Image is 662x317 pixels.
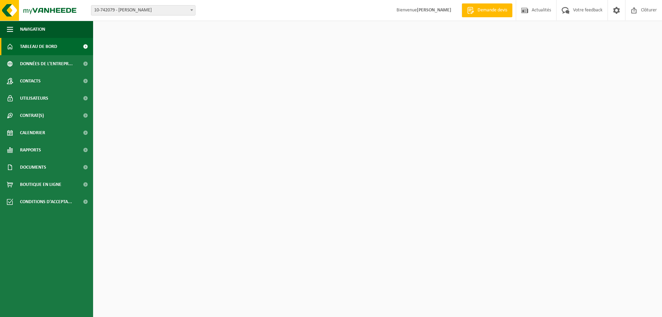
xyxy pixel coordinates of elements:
span: Données de l'entrepr... [20,55,73,72]
span: Calendrier [20,124,45,141]
span: Boutique en ligne [20,176,61,193]
strong: [PERSON_NAME] [417,8,451,13]
span: Demande devis [476,7,509,14]
a: Demande devis [462,3,512,17]
span: 10-742079 - BRUNELLE MICHEL - BRUGELETTE [91,5,195,16]
span: Rapports [20,141,41,159]
span: Conditions d'accepta... [20,193,72,210]
span: 10-742079 - BRUNELLE MICHEL - BRUGELETTE [91,6,195,15]
span: Documents [20,159,46,176]
span: Contrat(s) [20,107,44,124]
span: Utilisateurs [20,90,48,107]
span: Navigation [20,21,45,38]
span: Tableau de bord [20,38,57,55]
span: Contacts [20,72,41,90]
